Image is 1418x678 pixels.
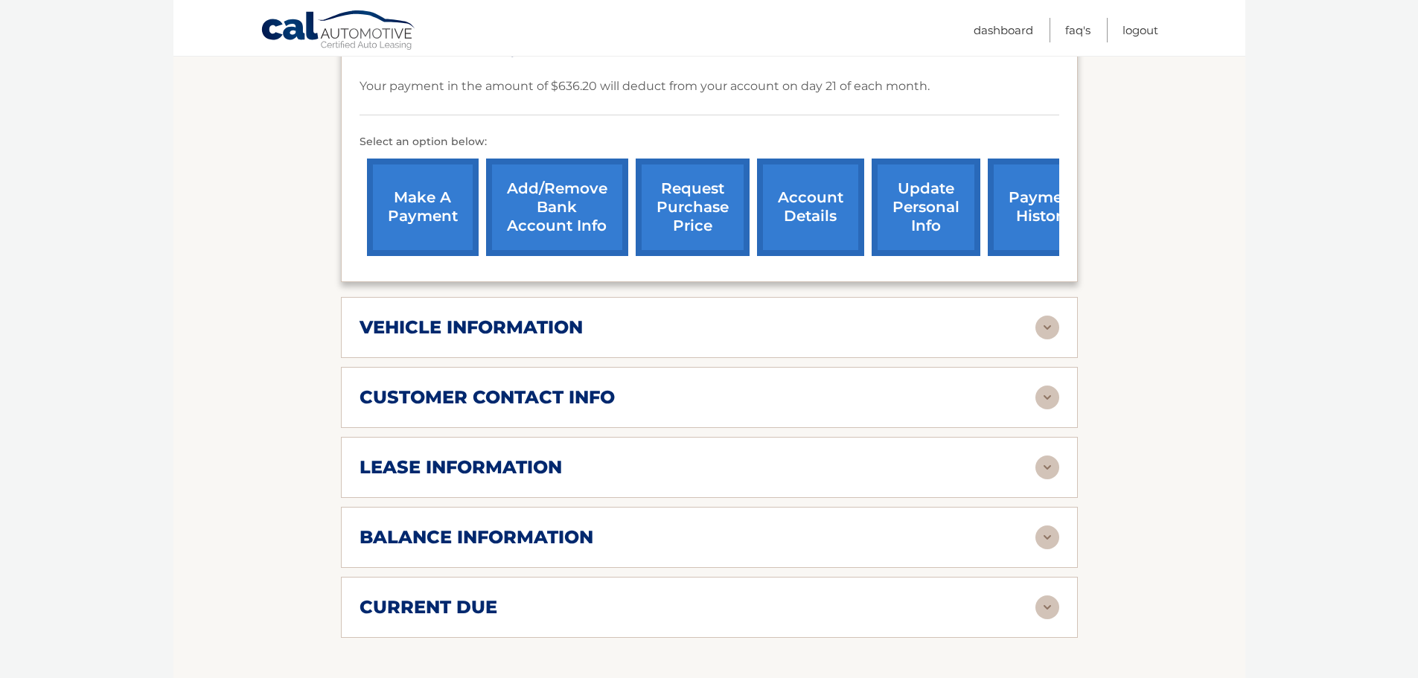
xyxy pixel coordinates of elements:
[1065,18,1090,42] a: FAQ's
[1035,595,1059,619] img: accordion-rest.svg
[636,159,750,256] a: request purchase price
[1035,455,1059,479] img: accordion-rest.svg
[360,76,930,97] p: Your payment in the amount of $636.20 will deduct from your account on day 21 of each month.
[974,18,1033,42] a: Dashboard
[988,159,1099,256] a: payment history
[360,526,593,549] h2: balance information
[261,10,417,53] a: Cal Automotive
[757,159,864,256] a: account details
[872,159,980,256] a: update personal info
[486,159,628,256] a: Add/Remove bank account info
[1035,386,1059,409] img: accordion-rest.svg
[381,43,518,57] span: Enrolled For Auto Pay
[367,159,479,256] a: make a payment
[1035,316,1059,339] img: accordion-rest.svg
[360,133,1059,151] p: Select an option below:
[1035,525,1059,549] img: accordion-rest.svg
[1122,18,1158,42] a: Logout
[360,386,615,409] h2: customer contact info
[360,316,583,339] h2: vehicle information
[360,596,497,618] h2: current due
[360,456,562,479] h2: lease information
